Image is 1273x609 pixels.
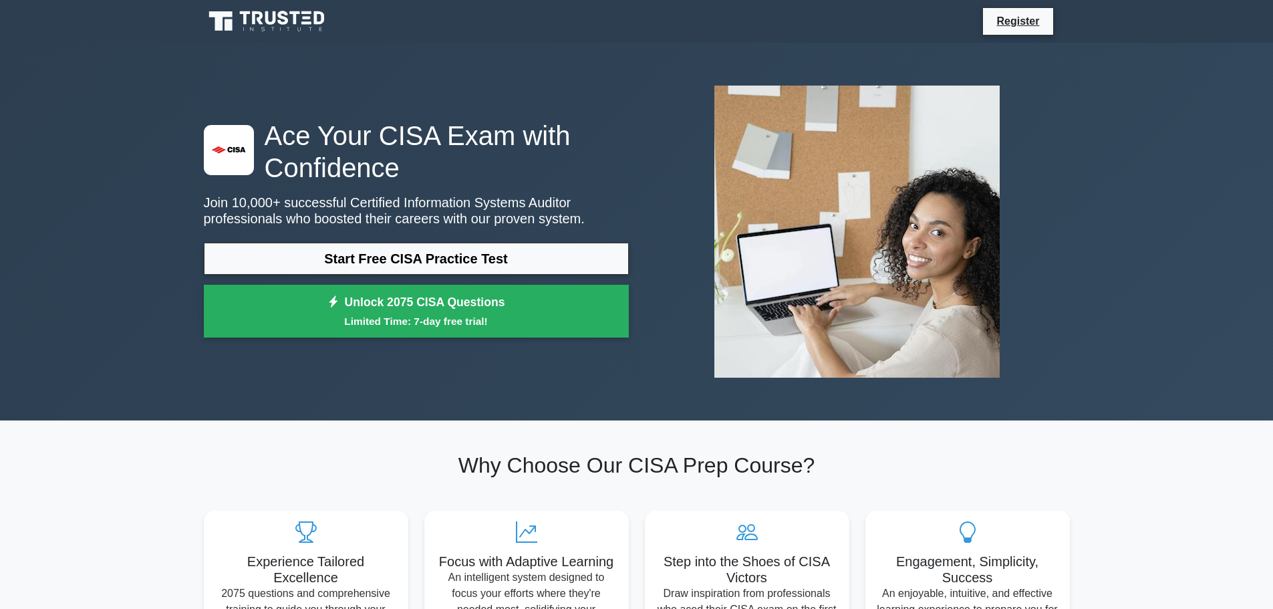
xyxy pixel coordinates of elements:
h5: Experience Tailored Excellence [215,554,398,586]
a: Start Free CISA Practice Test [204,243,629,275]
h2: Why Choose Our CISA Prep Course? [204,453,1070,478]
h1: Ace Your CISA Exam with Confidence [204,120,629,184]
h5: Engagement, Simplicity, Success [876,554,1059,586]
a: Unlock 2075 CISA QuestionsLimited Time: 7-day free trial! [204,285,629,338]
small: Limited Time: 7-day free trial! [221,314,612,329]
a: Register [988,13,1047,29]
p: Join 10,000+ successful Certified Information Systems Auditor professionals who boosted their car... [204,195,629,227]
h5: Focus with Adaptive Learning [435,554,618,570]
h5: Step into the Shoes of CISA Victors [656,554,839,586]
